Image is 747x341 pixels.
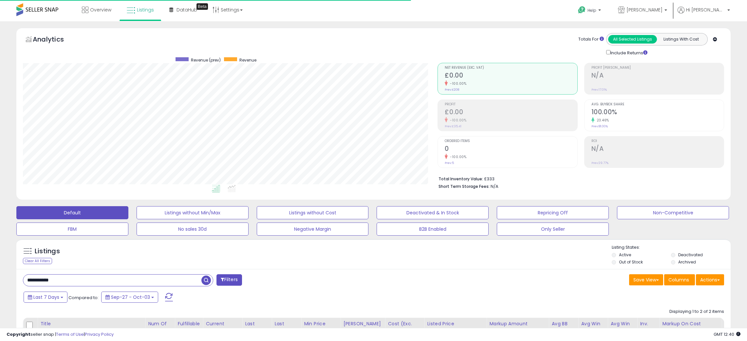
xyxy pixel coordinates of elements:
div: Clear All Filters [23,258,52,264]
label: Archived [678,259,696,265]
a: Terms of Use [56,331,84,337]
div: Last Purchase Price [245,320,269,341]
small: Prev: 81.00% [591,124,608,128]
button: Deactivated & In Stock [377,206,489,219]
span: [PERSON_NAME] [626,7,663,13]
span: Last 7 Days [33,294,59,300]
a: Hi [PERSON_NAME] [678,7,730,21]
small: Prev: 5 [445,161,454,165]
span: Help [588,8,596,13]
button: Listings With Cost [657,35,705,44]
span: Ordered Items [445,139,577,143]
button: Columns [664,274,695,285]
div: Min Price [304,320,338,327]
div: Title [40,320,142,327]
span: Net Revenue (Exc. VAT) [445,66,577,70]
button: Default [16,206,128,219]
a: Privacy Policy [85,331,114,337]
button: Negative Margin [257,223,369,236]
div: Fulfillable Quantity [177,320,200,334]
div: Current Buybox Price [206,320,239,334]
button: Listings without Min/Max [137,206,249,219]
small: Prev: £35.41 [445,124,461,128]
button: No sales 30d [137,223,249,236]
span: DataHub [177,7,197,13]
small: Prev: £208 [445,88,459,92]
div: Num of Comp. [148,320,172,334]
span: 2025-10-12 12:40 GMT [714,331,740,337]
div: Tooltip anchor [196,3,208,10]
div: Avg BB Share [551,320,575,334]
span: ROI [591,139,724,143]
span: Overview [90,7,111,13]
label: Out of Stock [619,259,643,265]
span: Compared to: [68,295,99,301]
strong: Copyright [7,331,30,337]
small: Prev: 17.01% [591,88,607,92]
b: Total Inventory Value: [439,176,483,182]
small: -100.00% [448,118,466,123]
h2: N/A [591,145,724,154]
div: Listed Price [427,320,484,327]
small: -100.00% [448,154,466,159]
span: Profit [PERSON_NAME] [591,66,724,70]
div: Include Returns [601,49,655,56]
span: Revenue (prev) [191,57,221,63]
div: Cost (Exc. VAT) [388,320,421,334]
small: 23.46% [594,118,609,123]
button: Save View [629,274,663,285]
button: All Selected Listings [608,35,657,44]
button: Actions [696,274,724,285]
button: Only Seller [497,223,609,236]
span: Sep-27 - Oct-03 [111,294,150,300]
span: Columns [668,277,689,283]
div: Totals For [578,36,604,43]
i: Get Help [578,6,586,14]
h2: 0 [445,145,577,154]
div: Inv. value [640,320,657,334]
button: Filters [216,274,242,286]
span: Profit [445,103,577,106]
h2: N/A [591,72,724,81]
div: Displaying 1 to 2 of 2 items [669,309,724,315]
label: Active [619,252,631,258]
h2: £0.00 [445,108,577,117]
li: £333 [439,174,719,182]
b: Short Term Storage Fees: [439,184,490,189]
h2: £0.00 [445,72,577,81]
div: Avg Win Price 24h. [581,320,605,341]
button: B2B Enabled [377,223,489,236]
button: FBM [16,223,128,236]
label: Deactivated [678,252,703,258]
span: N/A [491,183,498,189]
h5: Analytics [33,35,77,45]
small: -100.00% [448,81,466,86]
button: Repricing Off [497,206,609,219]
button: Listings without Cost [257,206,369,219]
div: seller snap | | [7,332,114,338]
small: Prev: 29.77% [591,161,608,165]
button: Non-Competitive [617,206,729,219]
span: Avg. Buybox Share [591,103,724,106]
h2: 100.00% [591,108,724,117]
div: Markup on Cost [662,320,719,327]
a: Help [573,1,607,21]
button: Sep-27 - Oct-03 [101,292,158,303]
span: Revenue [239,57,256,63]
div: [PERSON_NAME] [343,320,382,327]
p: Listing States: [612,244,731,251]
h5: Listings [35,247,60,256]
div: Markup Amount [489,320,546,327]
span: Hi [PERSON_NAME] [686,7,725,13]
div: Avg Win Price [610,320,634,334]
span: Listings [137,7,154,13]
button: Last 7 Days [24,292,67,303]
